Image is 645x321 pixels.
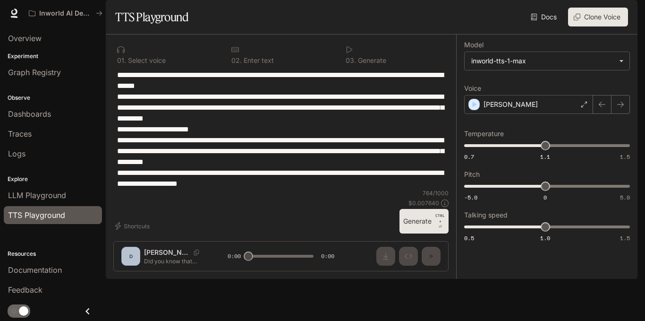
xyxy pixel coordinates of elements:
button: GenerateCTRL +⏎ [399,209,449,234]
p: [PERSON_NAME] [484,100,538,109]
span: 1.0 [540,234,550,242]
button: Shortcuts [113,218,153,234]
p: 0 2 . [231,57,242,64]
button: All workspaces [25,4,107,23]
a: Docs [529,8,560,26]
p: Temperature [464,130,504,137]
p: CTRL + [435,213,445,224]
p: Model [464,42,484,48]
div: inworld-tts-1-max [471,56,614,66]
span: 1.5 [620,234,630,242]
span: 0.7 [464,153,474,161]
button: Clone Voice [568,8,628,26]
span: 1.1 [540,153,550,161]
span: 0.5 [464,234,474,242]
p: Pitch [464,171,480,178]
span: -5.0 [464,193,477,201]
p: Enter text [242,57,274,64]
p: 0 3 . [346,57,356,64]
p: Select voice [126,57,166,64]
span: 5.0 [620,193,630,201]
span: 1.5 [620,153,630,161]
p: Talking speed [464,212,508,218]
span: 0 [543,193,547,201]
p: 0 1 . [117,57,126,64]
h1: TTS Playground [115,8,188,26]
p: Voice [464,85,481,92]
p: ⏎ [435,213,445,230]
p: Generate [356,57,386,64]
p: Inworld AI Demos [39,9,92,17]
div: inworld-tts-1-max [465,52,629,70]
